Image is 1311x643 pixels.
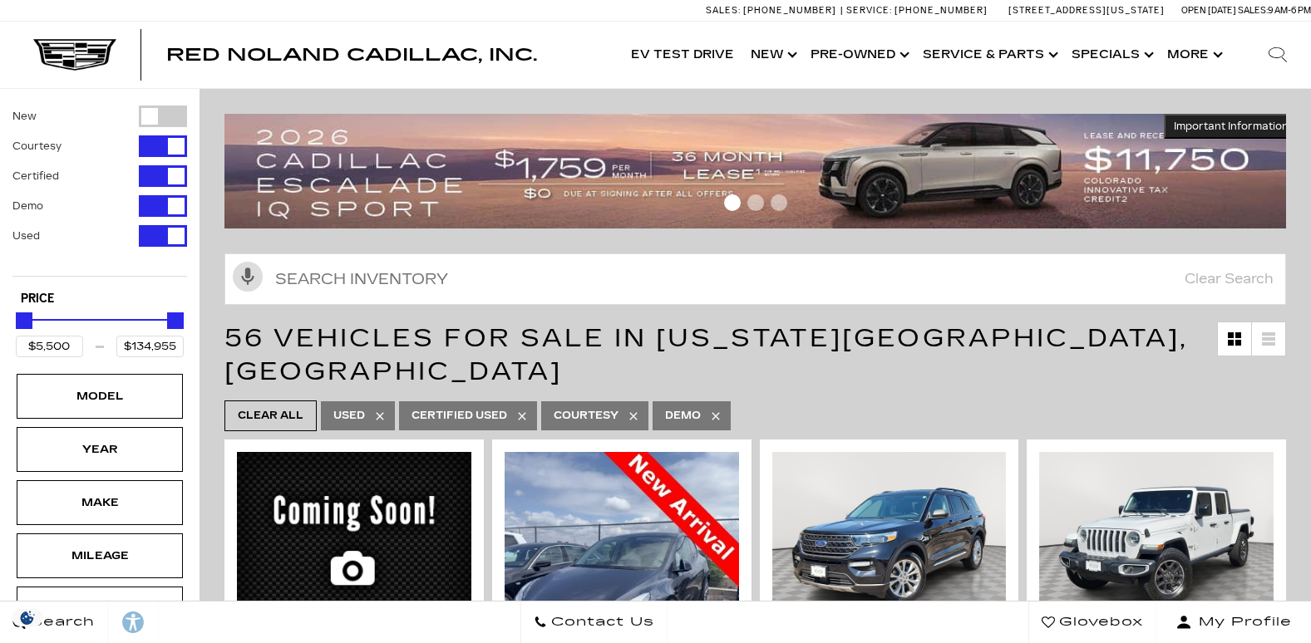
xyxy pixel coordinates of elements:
span: Go to slide 3 [771,194,787,211]
span: Glovebox [1055,611,1143,634]
img: 2021 Jeep Gladiator Overland [1039,452,1274,627]
section: Click to Open Cookie Consent Modal [8,609,47,626]
span: Go to slide 2 [747,194,764,211]
a: Service & Parts [914,22,1063,88]
label: Demo [12,198,43,214]
span: Certified Used [412,405,507,426]
a: New [742,22,802,88]
a: Service: [PHONE_NUMBER] [840,6,992,15]
span: Open [DATE] [1181,5,1236,16]
div: EngineEngine [17,587,183,631]
div: MakeMake [17,480,183,525]
label: Courtesy [12,138,62,155]
img: Cadillac Dark Logo with Cadillac White Text [33,39,116,71]
img: 2509-September-FOM-Escalade-IQ-Lease9 [224,114,1299,228]
a: Contact Us [520,601,668,643]
span: Courtesy [554,405,619,426]
input: Maximum [116,336,184,357]
a: Glovebox [1028,601,1156,643]
span: Contact Us [547,611,654,634]
span: [PHONE_NUMBER] [743,5,836,16]
label: Used [12,228,40,244]
img: 2021 Ford Explorer XLT [772,452,1007,627]
input: Minimum [16,336,83,357]
label: New [12,108,37,125]
span: My Profile [1192,611,1292,634]
label: Certified [12,168,59,184]
div: Mileage [58,547,141,565]
button: More [1159,22,1228,88]
a: EV Test Drive [623,22,742,88]
svg: Click to toggle on voice search [233,262,263,292]
span: Service: [846,5,892,16]
a: [STREET_ADDRESS][US_STATE] [1008,5,1165,16]
span: Sales: [706,5,741,16]
h5: Price [21,292,179,307]
span: 9 AM-6 PM [1268,5,1311,16]
span: Used [333,405,365,426]
div: Maximum Price [167,312,184,329]
a: Pre-Owned [802,22,914,88]
span: Red Noland Cadillac, Inc. [166,45,537,65]
div: Make [58,493,141,512]
img: Opt-Out Icon [8,609,47,626]
a: Sales: [PHONE_NUMBER] [706,6,840,15]
button: Open user profile menu [1156,601,1311,643]
span: Clear All [238,405,303,426]
span: Important Information [1174,120,1289,133]
span: Search [26,611,95,634]
span: [PHONE_NUMBER] [895,5,988,16]
button: Important Information [1164,114,1299,139]
div: Model [58,387,141,405]
div: MileageMileage [17,533,183,578]
span: Sales: [1238,5,1268,16]
div: Year [58,440,141,459]
input: Search Inventory [224,253,1286,305]
span: 56 Vehicles for Sale in [US_STATE][GEOGRAPHIC_DATA], [GEOGRAPHIC_DATA] [224,323,1188,386]
img: 2024 Chevrolet Equinox LT [237,452,471,632]
div: Filter by Vehicle Type [12,106,187,276]
div: YearYear [17,427,183,472]
div: ModelModel [17,374,183,419]
div: Minimum Price [16,312,32,329]
div: Price [16,307,184,357]
a: Red Noland Cadillac, Inc. [166,47,537,63]
span: Go to slide 1 [724,194,741,211]
a: Specials [1063,22,1159,88]
span: Demo [665,405,701,426]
